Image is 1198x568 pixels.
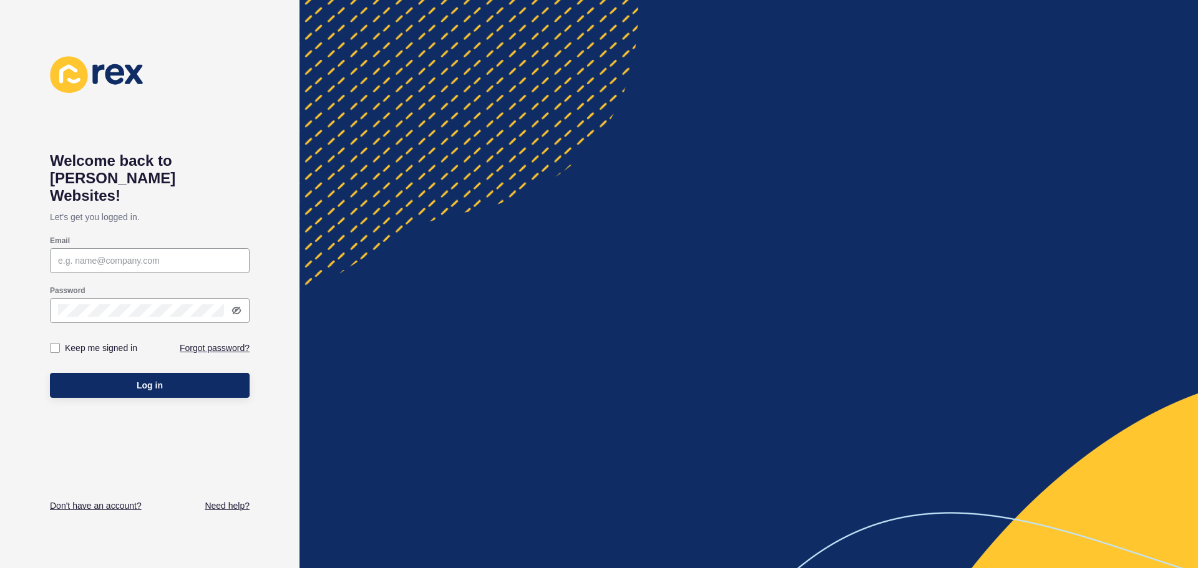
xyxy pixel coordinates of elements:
[205,499,250,512] a: Need help?
[58,254,241,267] input: e.g. name@company.com
[180,342,250,354] a: Forgot password?
[137,379,163,392] span: Log in
[50,286,85,296] label: Password
[50,152,250,205] h1: Welcome back to [PERSON_NAME] Websites!
[65,342,137,354] label: Keep me signed in
[50,236,70,246] label: Email
[50,499,142,512] a: Don't have an account?
[50,373,250,398] button: Log in
[50,205,250,229] p: Let's get you logged in.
